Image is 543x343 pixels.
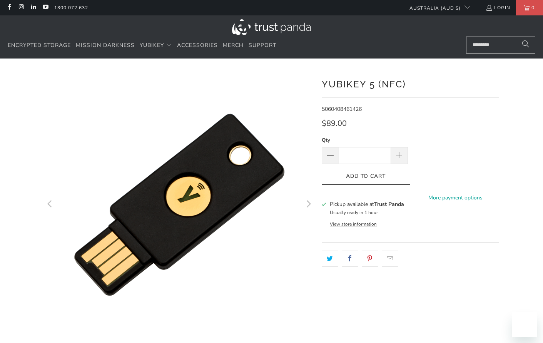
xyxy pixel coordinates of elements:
[177,42,218,49] span: Accessories
[330,200,404,208] h3: Pickup available at
[30,5,37,11] a: Trust Panda Australia on LinkedIn
[330,221,377,227] button: View store information
[140,42,164,49] span: YubiKey
[76,37,135,55] a: Mission Darkness
[8,42,71,49] span: Encrypted Storage
[54,3,88,12] a: 1300 072 632
[6,5,12,11] a: Trust Panda Australia on Facebook
[76,42,135,49] span: Mission Darkness
[18,5,24,11] a: Trust Panda Australia on Instagram
[466,37,535,54] input: Search...
[223,37,244,55] a: Merch
[322,76,499,91] h1: YubiKey 5 (NFC)
[342,251,358,267] a: Share this on Facebook
[8,37,276,55] nav: Translation missing: en.navigation.header.main_nav
[512,312,537,337] iframe: Button to launch messaging window
[177,37,218,55] a: Accessories
[516,37,535,54] button: Search
[374,201,404,208] b: Trust Panda
[232,19,311,35] img: Trust Panda Australia
[413,194,499,202] a: More payment options
[322,168,410,185] button: Add to Cart
[322,136,408,144] label: Qty
[322,105,362,113] span: 5060408461426
[8,37,71,55] a: Encrypted Storage
[249,42,276,49] span: Support
[223,42,244,49] span: Merch
[302,70,314,340] button: Next
[362,251,378,267] a: Share this on Pinterest
[322,118,347,129] span: $89.00
[330,209,378,216] small: Usually ready in 1 hour
[330,173,402,180] span: Add to Cart
[42,5,48,11] a: Trust Panda Australia on YouTube
[382,251,398,267] a: Email this to a friend
[140,37,172,55] summary: YubiKey
[45,70,314,340] img: YubiKey 5 (NFC) - Trust Panda
[322,251,338,267] a: Share this on Twitter
[44,70,57,340] button: Previous
[249,37,276,55] a: Support
[486,3,510,12] a: Login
